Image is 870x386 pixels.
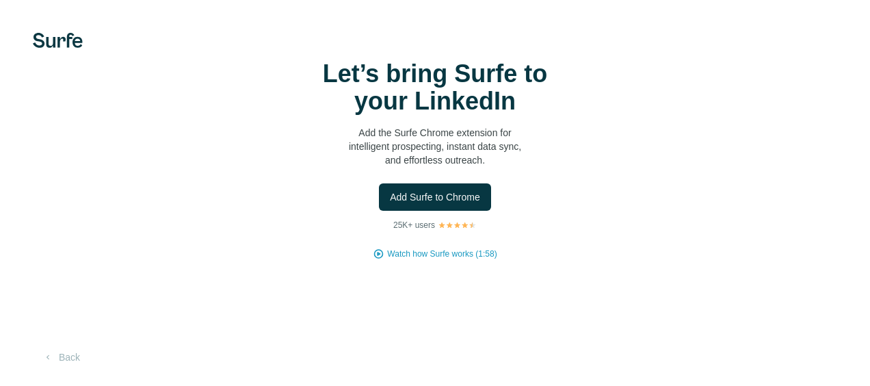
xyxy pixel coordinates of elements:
[387,248,497,260] button: Watch how Surfe works (1:58)
[33,33,83,48] img: Surfe's logo
[298,126,572,167] p: Add the Surfe Chrome extension for intelligent prospecting, instant data sync, and effortless out...
[390,190,480,204] span: Add Surfe to Chrome
[33,345,90,370] button: Back
[393,219,435,231] p: 25K+ users
[298,60,572,115] h1: Let’s bring Surfe to your LinkedIn
[438,221,477,229] img: Rating Stars
[379,183,491,211] button: Add Surfe to Chrome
